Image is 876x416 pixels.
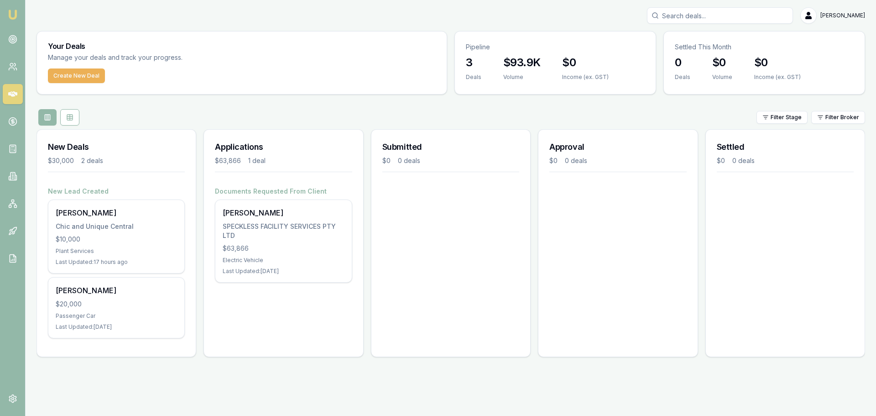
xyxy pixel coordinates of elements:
div: Passenger Car [56,312,177,320]
h3: Submitted [382,141,519,153]
input: Search deals [647,7,793,24]
h3: New Deals [48,141,185,153]
div: Income (ex. GST) [562,74,609,81]
div: Last Updated: [DATE] [56,323,177,331]
div: Volume [503,74,540,81]
h3: 3 [466,55,481,70]
div: Volume [712,74,732,81]
div: SPECKLESS FACILITY SERVICES PTY LTD [223,222,344,240]
div: $0 [382,156,391,165]
div: $63,866 [223,244,344,253]
h3: $0 [754,55,801,70]
div: [PERSON_NAME] [56,285,177,296]
div: 2 deals [81,156,103,165]
h4: New Lead Created [48,187,185,196]
div: Electric Vehicle [223,257,344,264]
div: Plant Services [56,247,177,255]
span: Filter Stage [771,114,802,121]
div: $30,000 [48,156,74,165]
button: Create New Deal [48,68,105,83]
div: 0 deals [565,156,587,165]
div: 0 deals [732,156,755,165]
div: [PERSON_NAME] [56,207,177,218]
div: Last Updated: 17 hours ago [56,258,177,266]
h3: $0 [712,55,732,70]
span: Filter Broker [825,114,859,121]
h3: 0 [675,55,690,70]
h3: Applications [215,141,352,153]
button: Filter Broker [811,111,865,124]
div: $20,000 [56,300,177,309]
div: Income (ex. GST) [754,74,801,81]
div: $0 [549,156,558,165]
p: Pipeline [466,42,645,52]
div: 0 deals [398,156,420,165]
h3: $0 [562,55,609,70]
div: Deals [675,74,690,81]
div: Chic and Unique Central [56,222,177,231]
div: [PERSON_NAME] [223,207,344,218]
div: $0 [717,156,725,165]
button: Filter Stage [756,111,808,124]
h3: Approval [549,141,686,153]
h4: Documents Requested From Client [215,187,352,196]
h3: Settled [717,141,854,153]
span: [PERSON_NAME] [820,12,865,19]
h3: Your Deals [48,42,436,50]
p: Manage your deals and track your progress. [48,53,282,63]
div: $10,000 [56,235,177,244]
div: Deals [466,74,481,81]
h3: $93.9K [503,55,540,70]
img: emu-icon-u.png [7,9,18,20]
div: $63,866 [215,156,241,165]
div: 1 deal [248,156,266,165]
p: Settled This Month [675,42,854,52]
div: Last Updated: [DATE] [223,268,344,275]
